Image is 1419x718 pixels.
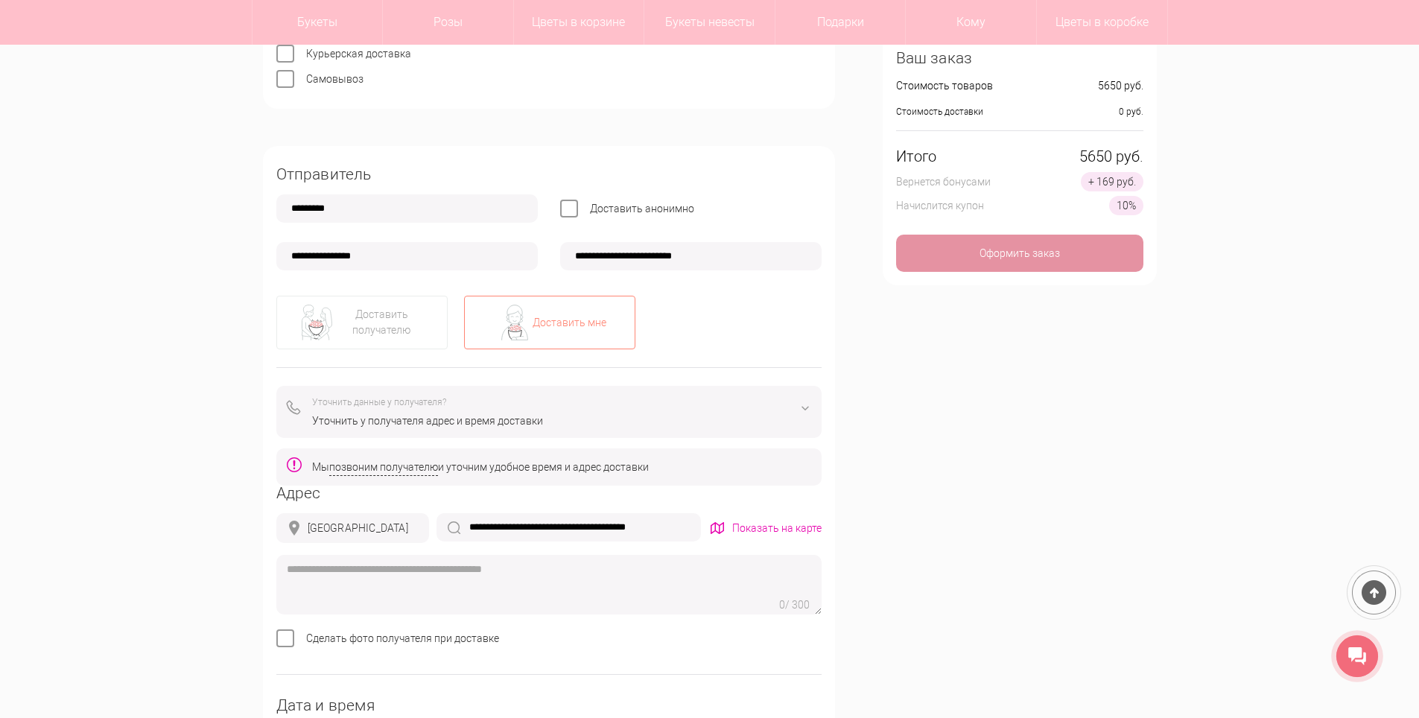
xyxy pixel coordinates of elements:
[312,460,649,475] div: Мы и уточним удобное время и адрес доставки
[312,413,811,429] div: Уточнить у получателя адрес и время доставки
[896,149,936,165] div: Итого
[276,698,822,714] div: Дата и время
[896,78,993,94] div: Стоимость товаров
[334,307,429,338] div: Доставить получателю
[308,521,408,536] div: [GEOGRAPHIC_DATA]
[896,51,1143,66] div: Ваш заказ
[1119,104,1143,120] div: 0 руб.
[312,395,811,410] div: Уточнить данные у получателя?
[590,203,694,215] span: Доставить анонимно
[276,486,822,501] div: Адрес
[732,521,822,536] div: Показать на карте
[896,104,983,120] div: Стоимость доставки
[1079,149,1143,165] div: 5650 руб.
[785,597,810,613] div: / 300
[1081,172,1143,191] div: + 169 руб.
[1098,78,1143,94] div: 5650 руб.
[533,315,606,331] div: Доставить мне
[896,174,991,190] div: Вернется бонусами
[896,235,1143,272] div: Оформить заказ
[306,73,364,85] span: Самовывоз
[896,198,984,214] div: Начислится купон
[306,632,499,644] span: Сделать фото получателя при доставке
[329,460,438,475] span: позвоним получателю
[306,48,411,60] span: Курьерская доставка
[779,597,785,613] div: 0
[276,167,822,182] div: Отправитель
[1109,196,1143,215] div: 10%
